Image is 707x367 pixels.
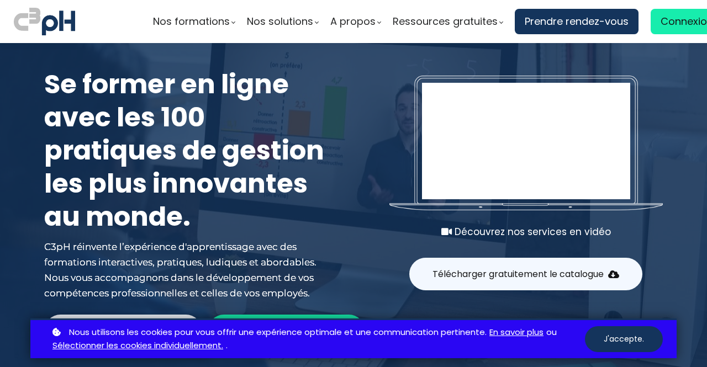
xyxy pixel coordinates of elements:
[409,258,642,290] button: Télécharger gratuitement le catalogue
[489,326,544,339] a: En savoir plus
[585,326,663,352] button: J'accepte.
[515,9,639,34] a: Prendre rendez-vous
[208,315,365,347] button: Formations e-learning
[50,326,585,353] p: ou .
[44,315,202,347] button: Parcours de formation
[44,239,331,301] div: C3pH réinvente l’expérience d'apprentissage avec des formations interactives, pratiques, ludiques...
[153,13,230,30] span: Nos formations
[393,13,498,30] span: Ressources gratuites
[52,339,223,353] a: Sélectionner les cookies individuellement.
[69,326,487,339] span: Nous utilisons les cookies pour vous offrir une expérience optimale et une communication pertinente.
[432,267,604,281] span: Télécharger gratuitement le catalogue
[389,224,663,240] div: Découvrez nos services en vidéo
[525,13,629,30] span: Prendre rendez-vous
[14,6,75,38] img: logo C3PH
[44,68,331,233] h1: Se former en ligne avec les 100 pratiques de gestion les plus innovantes au monde.
[330,13,376,30] span: A propos
[247,13,313,30] span: Nos solutions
